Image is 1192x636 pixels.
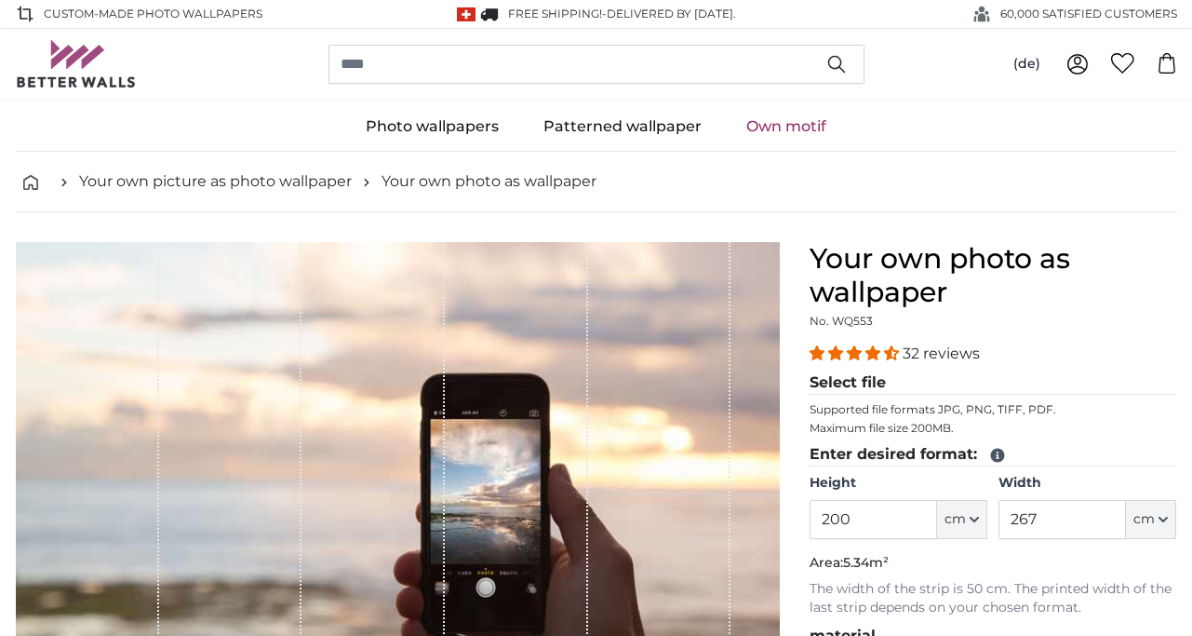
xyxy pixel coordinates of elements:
font: Custom-made photo wallpapers [44,7,262,20]
img: Betterwalls [16,40,137,88]
font: 5.34m² [843,554,889,571]
button: cm [1126,500,1176,539]
font: Your own photo as wallpaper [810,241,1070,309]
font: The width of the strip is 50 cm. The printed width of the last strip depends on your chosen format. [810,580,1172,616]
font: Patterned wallpaper [543,117,702,135]
font: Delivered by [DATE]. [607,7,736,20]
font: 60,000 SATISFIED CUSTOMERS [1000,7,1177,20]
font: Supported file formats JPG, PNG, TIFF, PDF. [810,402,1056,416]
font: 32 reviews [903,345,980,362]
font: Enter desired format: [810,445,977,463]
font: Maximum file size 200MB. [810,421,954,435]
font: Height [810,474,856,491]
a: Own motif [724,102,849,151]
font: cm [1133,510,1155,527]
font: Select file [810,373,886,391]
font: Area: [810,554,843,571]
nav: breadcrumbs [16,152,1177,212]
font: Photo wallpapers [366,117,499,135]
font: Own motif [746,117,826,135]
font: Your own photo as wallpaper [382,172,596,190]
button: cm [937,500,987,539]
font: FREE shipping! [508,7,602,20]
a: Your own photo as wallpaper [382,170,596,193]
font: (de) [1013,55,1040,72]
span: 4.31 stars [810,345,903,362]
font: No. WQ553 [810,314,873,328]
font: - [602,7,607,20]
a: Your own picture as photo wallpaper [79,170,352,193]
font: cm [944,510,966,527]
img: Switzerland [457,7,475,21]
font: Width [998,474,1041,491]
a: Photo wallpapers [343,102,521,151]
font: Your own picture as photo wallpaper [79,172,352,190]
a: Patterned wallpaper [521,102,724,151]
button: (de) [998,47,1055,81]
